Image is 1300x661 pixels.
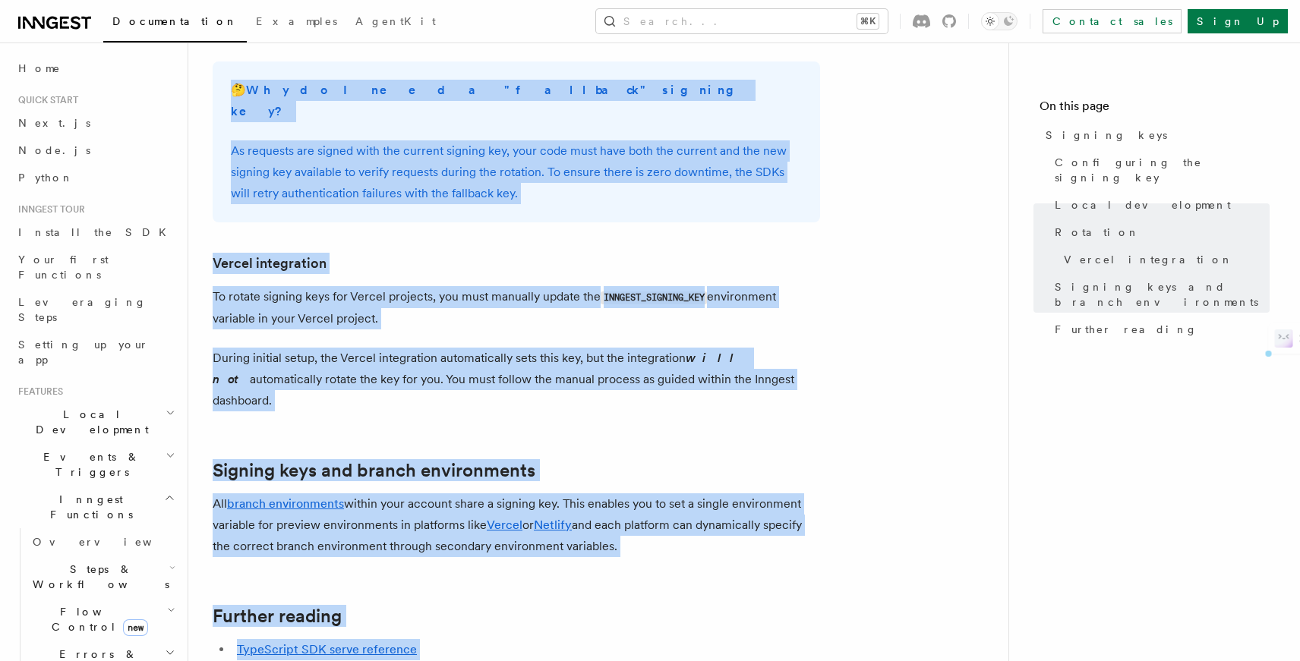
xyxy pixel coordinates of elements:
a: Your first Functions [12,246,178,288]
p: To rotate signing keys for Vercel projects, you must manually update the environment variable in ... [213,286,820,329]
kbd: ⌘K [857,14,879,29]
span: Flow Control [27,604,167,634]
a: Netlify [534,518,572,532]
a: Node.js [12,137,178,164]
span: Inngest Functions [12,492,164,522]
span: Features [12,386,63,398]
a: Install the SDK [12,219,178,246]
a: Vercel integration [1058,246,1270,273]
a: branch environments [227,496,344,511]
button: Toggle dark mode [981,12,1018,30]
span: Your first Functions [18,253,109,281]
span: Home [18,61,61,76]
p: During initial setup, the Vercel integration automatically sets this key, but the integration aut... [213,348,820,411]
span: Install the SDK [18,226,175,238]
span: Leveraging Steps [18,296,147,323]
a: Leveraging Steps [12,288,178,331]
p: As requests are signed with the current signing key, your code must have both the current and the... [231,140,802,204]
span: Rotation [1055,225,1140,240]
code: INNGEST_SIGNING_KEY [601,291,707,304]
p: All within your account share a signing key. This enables you to set a single environment variabl... [213,493,820,557]
a: Contact sales [1043,9,1182,33]
span: Events & Triggers [12,449,166,480]
a: Python [12,164,178,191]
span: Signing keys and branch environments [1055,279,1270,310]
span: Next.js [18,117,90,129]
a: Home [12,55,178,82]
span: Vercel integration [1064,252,1233,267]
a: AgentKit [346,5,445,41]
button: Flow Controlnew [27,598,178,641]
a: Documentation [103,5,247,42]
a: Further reading [1049,316,1270,343]
span: Configuring the signing key [1055,155,1270,185]
span: Overview [33,536,189,548]
span: Documentation [112,15,238,27]
a: TypeScript SDK serve reference [237,642,417,656]
p: 🤔 [231,80,802,122]
a: Sign Up [1188,9,1288,33]
a: Examples [247,5,346,41]
button: Inngest Functions [12,486,178,528]
a: Further reading [213,606,342,627]
span: Local Development [12,407,166,437]
span: AgentKit [355,15,436,27]
a: Configuring the signing key [1049,149,1270,191]
span: new [123,619,148,636]
button: Search...⌘K [596,9,888,33]
a: Setting up your app [12,331,178,373]
span: Python [18,172,74,184]
a: Local development [1049,191,1270,219]
span: Further reading [1055,322,1197,337]
a: Signing keys and branch environments [1049,273,1270,316]
span: Examples [256,15,337,27]
a: Rotation [1049,219,1270,246]
a: Signing keys [1040,121,1270,149]
h4: On this page [1040,97,1270,121]
span: Quick start [12,94,78,106]
span: Setting up your app [18,338,149,366]
span: Steps & Workflows [27,562,169,592]
strong: Why do I need a "fallback" signing key? [231,83,745,118]
a: Vercel [487,518,522,532]
span: Signing keys [1046,127,1167,143]
a: Overview [27,528,178,556]
span: Inngest tour [12,203,85,216]
a: Vercel integration [213,253,327,274]
button: Local Development [12,401,178,443]
button: Steps & Workflows [27,556,178,598]
a: Signing keys and branch environments [213,460,535,481]
span: Node.js [18,144,90,156]
button: Events & Triggers [12,443,178,486]
a: Next.js [12,109,178,137]
span: Local development [1055,197,1231,212]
